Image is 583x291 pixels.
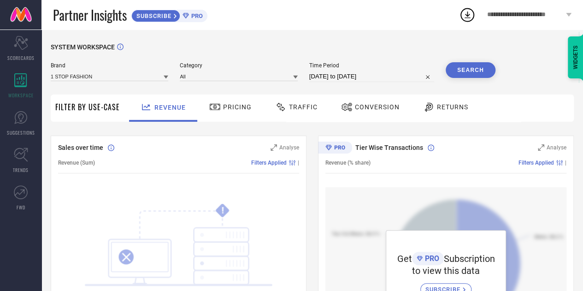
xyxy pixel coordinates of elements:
span: Filters Applied [518,160,554,166]
span: SYSTEM WORKSPACE [51,43,115,51]
span: Brand [51,62,168,69]
div: Premium [318,142,352,155]
span: Pricing [223,103,252,111]
span: Traffic [289,103,318,111]
span: Sales over time [58,144,103,151]
span: Analyse [279,144,299,151]
span: | [565,160,566,166]
span: Get [397,253,412,264]
span: Conversion [355,103,400,111]
span: Revenue (Sum) [58,160,95,166]
tspan: ! [221,205,224,216]
span: Analyse [547,144,566,151]
span: Filter By Use-Case [55,101,120,113]
span: Partner Insights [53,6,127,24]
span: Tier Wise Transactions [355,144,423,151]
span: Returns [437,103,468,111]
span: | [298,160,299,166]
span: Subscription [444,253,495,264]
svg: Zoom [538,144,544,151]
span: FWD [17,204,25,211]
span: PRO [423,254,439,263]
span: Category [180,62,297,69]
span: Time Period [309,62,434,69]
span: SCORECARDS [7,54,35,61]
span: TRENDS [13,166,29,173]
button: Search [446,62,495,78]
span: SUGGESTIONS [7,129,35,136]
span: Revenue (% share) [325,160,371,166]
span: Revenue [154,104,186,111]
span: Filters Applied [251,160,287,166]
svg: Zoom [271,144,277,151]
input: Select time period [309,71,434,82]
span: to view this data [412,265,480,276]
div: Open download list [459,6,476,23]
span: WORKSPACE [8,92,34,99]
span: PRO [189,12,203,19]
span: SUBSCRIBE [132,12,174,19]
a: SUBSCRIBEPRO [131,7,207,22]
